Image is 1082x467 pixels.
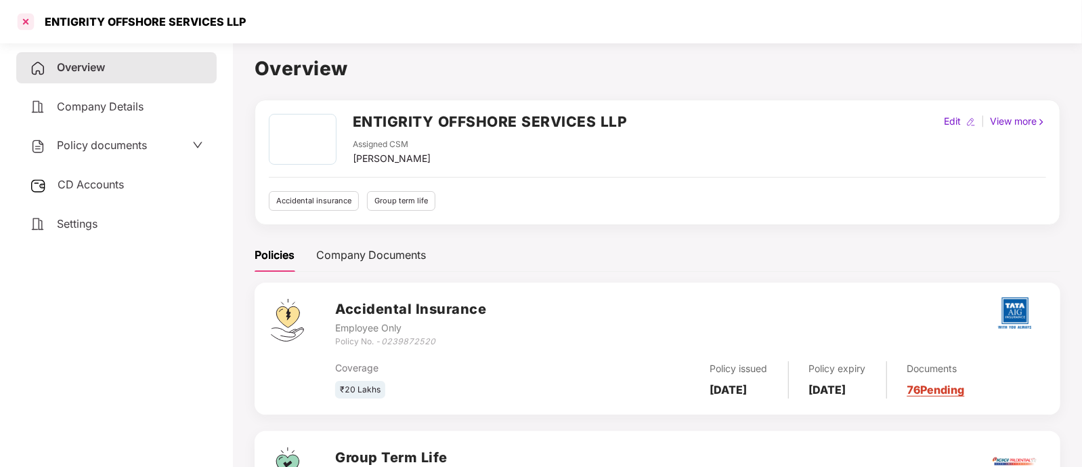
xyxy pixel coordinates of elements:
div: | [978,114,987,129]
b: [DATE] [710,383,748,397]
img: svg+xml;base64,PHN2ZyB4bWxucz0iaHR0cDovL3d3dy53My5vcmcvMjAwMC9zdmciIHdpZHRoPSIyNCIgaGVpZ2h0PSIyNC... [30,99,46,115]
img: svg+xml;base64,PHN2ZyB4bWxucz0iaHR0cDovL3d3dy53My5vcmcvMjAwMC9zdmciIHdpZHRoPSIyNCIgaGVpZ2h0PSIyNC... [30,60,46,77]
i: 0239872520 [381,336,435,346]
img: tatag.png [991,289,1039,337]
div: Policies [255,247,295,264]
span: Overview [57,60,105,74]
img: svg+xml;base64,PHN2ZyB4bWxucz0iaHR0cDovL3d3dy53My5vcmcvMjAwMC9zdmciIHdpZHRoPSI0OS4zMjEiIGhlaWdodD... [271,299,304,342]
div: Policy issued [710,361,768,376]
b: [DATE] [809,383,846,397]
span: Settings [57,217,98,230]
span: Company Details [57,100,144,113]
div: ₹20 Lakhs [335,381,385,399]
div: View more [987,114,1049,129]
img: svg+xml;base64,PHN2ZyB4bWxucz0iaHR0cDovL3d3dy53My5vcmcvMjAwMC9zdmciIHdpZHRoPSIyNCIgaGVpZ2h0PSIyNC... [30,216,46,232]
div: Coverage [335,361,571,375]
img: svg+xml;base64,PHN2ZyB3aWR0aD0iMjUiIGhlaWdodD0iMjQiIHZpZXdCb3g9IjAgMCAyNSAyNCIgZmlsbD0ibm9uZSIgeG... [30,178,47,194]
div: ENTIGRITY OFFSHORE SERVICES LLP [37,15,246,28]
div: Documents [907,361,965,376]
span: Policy documents [57,138,147,152]
div: Employee Only [335,321,486,336]
a: 76 Pending [907,383,965,397]
div: Assigned CSM [353,138,431,151]
div: Policy No. - [335,336,486,348]
h2: ENTIGRITY OFFSHORE SERVICES LLP [353,110,628,133]
img: svg+xml;base64,PHN2ZyB4bWxucz0iaHR0cDovL3d3dy53My5vcmcvMjAwMC9zdmciIHdpZHRoPSIyNCIgaGVpZ2h0PSIyNC... [30,138,46,155]
div: Edit [941,114,964,129]
div: [PERSON_NAME] [353,151,431,166]
h3: Accidental Insurance [335,299,486,320]
div: Accidental insurance [269,191,359,211]
span: down [192,140,203,150]
span: CD Accounts [58,178,124,191]
div: Company Documents [316,247,426,264]
h1: Overview [255,54,1060,83]
div: Policy expiry [809,361,866,376]
img: editIcon [966,117,976,127]
img: rightIcon [1037,117,1046,127]
div: Group term life [367,191,435,211]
